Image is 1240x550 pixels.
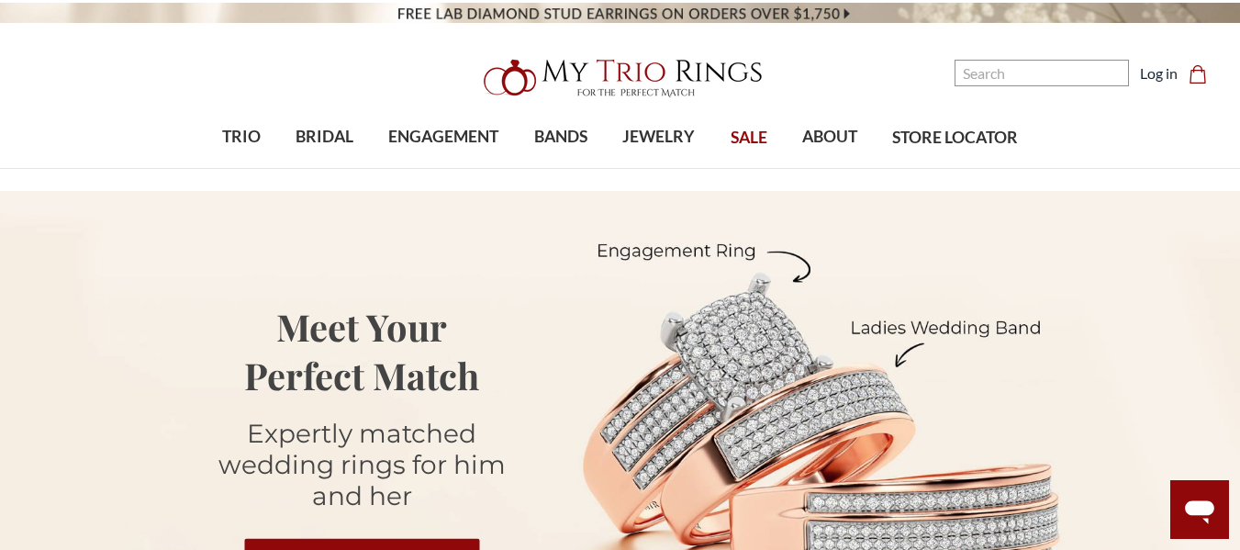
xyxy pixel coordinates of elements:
[622,125,695,149] span: JEWELRY
[296,125,353,149] span: BRIDAL
[517,107,605,167] a: BANDS
[222,125,261,149] span: TRIO
[605,107,712,167] a: JEWELRY
[205,107,278,167] a: TRIO
[316,167,334,169] button: submenu toggle
[474,49,767,107] img: My Trio Rings
[955,60,1129,86] input: Search
[1189,62,1218,84] a: Cart with 0 items
[731,126,767,150] span: SALE
[371,107,516,167] a: ENGAGEMENT
[552,167,570,169] button: submenu toggle
[360,49,880,107] a: My Trio Rings
[785,107,875,167] a: ABOUT
[434,167,452,169] button: submenu toggle
[821,167,839,169] button: submenu toggle
[892,126,1018,150] span: STORE LOCATOR
[388,125,498,149] span: ENGAGEMENT
[712,108,784,168] a: SALE
[802,125,857,149] span: ABOUT
[534,125,587,149] span: BANDS
[232,167,251,169] button: submenu toggle
[875,108,1035,168] a: STORE LOCATOR
[1140,62,1178,84] a: Log in
[650,167,668,169] button: submenu toggle
[1189,65,1207,84] svg: cart.cart_preview
[278,107,371,167] a: BRIDAL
